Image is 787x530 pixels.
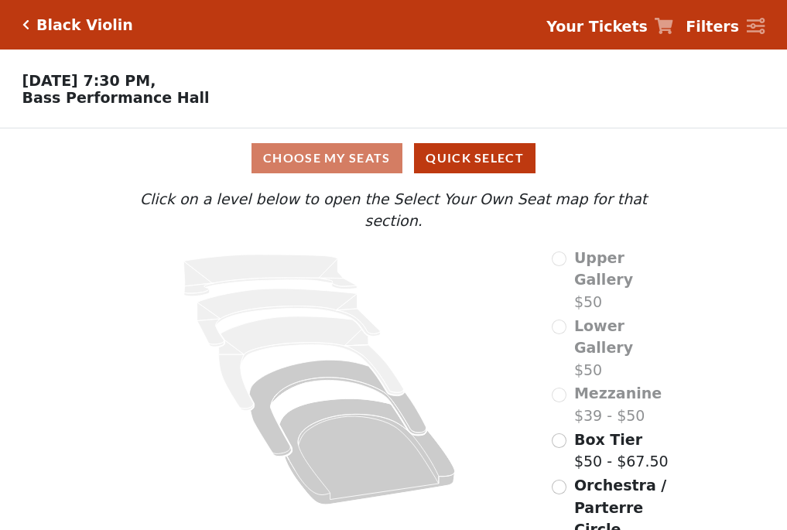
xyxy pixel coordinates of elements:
[574,315,678,381] label: $50
[574,249,633,289] span: Upper Gallery
[184,255,358,296] path: Upper Gallery - Seats Available: 0
[574,385,662,402] span: Mezzanine
[686,18,739,35] strong: Filters
[574,247,678,313] label: $50
[546,15,673,38] a: Your Tickets
[280,398,456,504] path: Orchestra / Parterre Circle - Seats Available: 626
[574,317,633,357] span: Lower Gallery
[546,18,648,35] strong: Your Tickets
[36,16,133,34] h5: Black Violin
[574,382,662,426] label: $39 - $50
[574,429,669,473] label: $50 - $67.50
[574,431,642,448] span: Box Tier
[414,143,536,173] button: Quick Select
[197,289,381,347] path: Lower Gallery - Seats Available: 0
[22,19,29,30] a: Click here to go back to filters
[686,15,765,38] a: Filters
[109,188,677,232] p: Click on a level below to open the Select Your Own Seat map for that section.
